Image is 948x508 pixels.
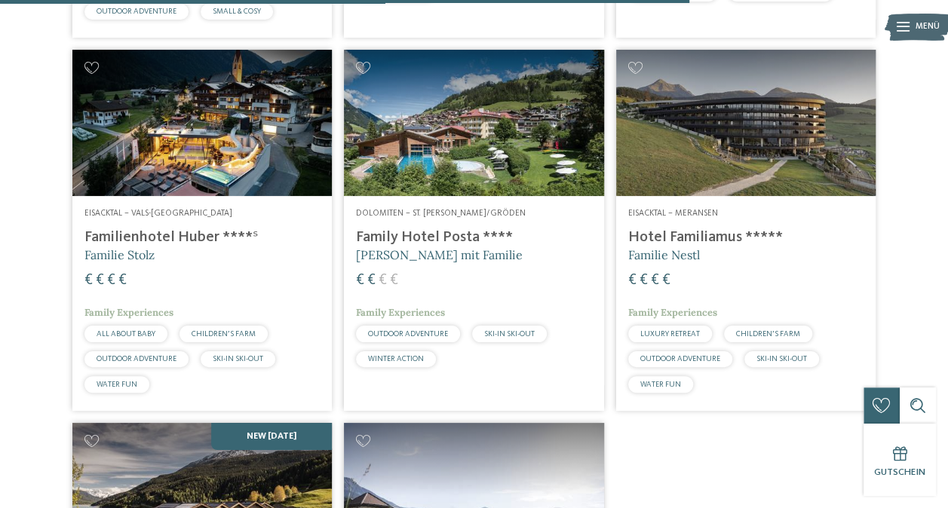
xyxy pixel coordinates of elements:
[874,467,925,477] span: Gutschein
[97,381,137,388] span: WATER FUN
[344,50,603,196] img: Familienhotels gesucht? Hier findet ihr die besten!
[84,209,232,218] span: Eisacktal – Vals-[GEOGRAPHIC_DATA]
[84,247,155,262] span: Familie Stolz
[864,424,936,496] a: Gutschein
[736,330,800,338] span: CHILDREN’S FARM
[640,355,720,363] span: OUTDOOR ADVENTURE
[756,355,807,363] span: SKI-IN SKI-OUT
[368,330,448,338] span: OUTDOOR ADVENTURE
[651,273,659,288] span: €
[213,355,263,363] span: SKI-IN SKI-OUT
[640,330,700,338] span: LUXURY RETREAT
[640,381,681,388] span: WATER FUN
[84,273,93,288] span: €
[628,273,637,288] span: €
[616,50,876,411] a: Familienhotels gesucht? Hier findet ihr die besten! Eisacktal – Meransen Hotel Familiamus ***** F...
[640,273,648,288] span: €
[356,228,591,246] h4: Family Hotel Posta ****
[97,8,176,15] span: OUTDOOR ADVENTURE
[662,273,670,288] span: €
[628,247,700,262] span: Familie Nestl
[344,50,603,411] a: Familienhotels gesucht? Hier findet ihr die besten! Dolomiten – St. [PERSON_NAME]/Gröden Family H...
[107,273,115,288] span: €
[192,330,256,338] span: CHILDREN’S FARM
[356,273,364,288] span: €
[84,306,173,319] span: Family Experiences
[484,330,535,338] span: SKI-IN SKI-OUT
[72,50,332,196] img: Familienhotels gesucht? Hier findet ihr die besten!
[97,330,155,338] span: ALL ABOUT BABY
[356,306,445,319] span: Family Experiences
[367,273,376,288] span: €
[84,228,320,246] h4: Familienhotel Huber ****ˢ
[628,209,718,218] span: Eisacktal – Meransen
[356,247,523,262] span: [PERSON_NAME] mit Familie
[356,209,526,218] span: Dolomiten – St. [PERSON_NAME]/Gröden
[616,50,876,196] img: Familienhotels gesucht? Hier findet ihr die besten!
[97,355,176,363] span: OUTDOOR ADVENTURE
[96,273,104,288] span: €
[379,273,387,288] span: €
[390,273,398,288] span: €
[628,306,717,319] span: Family Experiences
[72,50,332,411] a: Familienhotels gesucht? Hier findet ihr die besten! Eisacktal – Vals-[GEOGRAPHIC_DATA] Familienho...
[368,355,424,363] span: WINTER ACTION
[118,273,127,288] span: €
[213,8,261,15] span: SMALL & COSY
